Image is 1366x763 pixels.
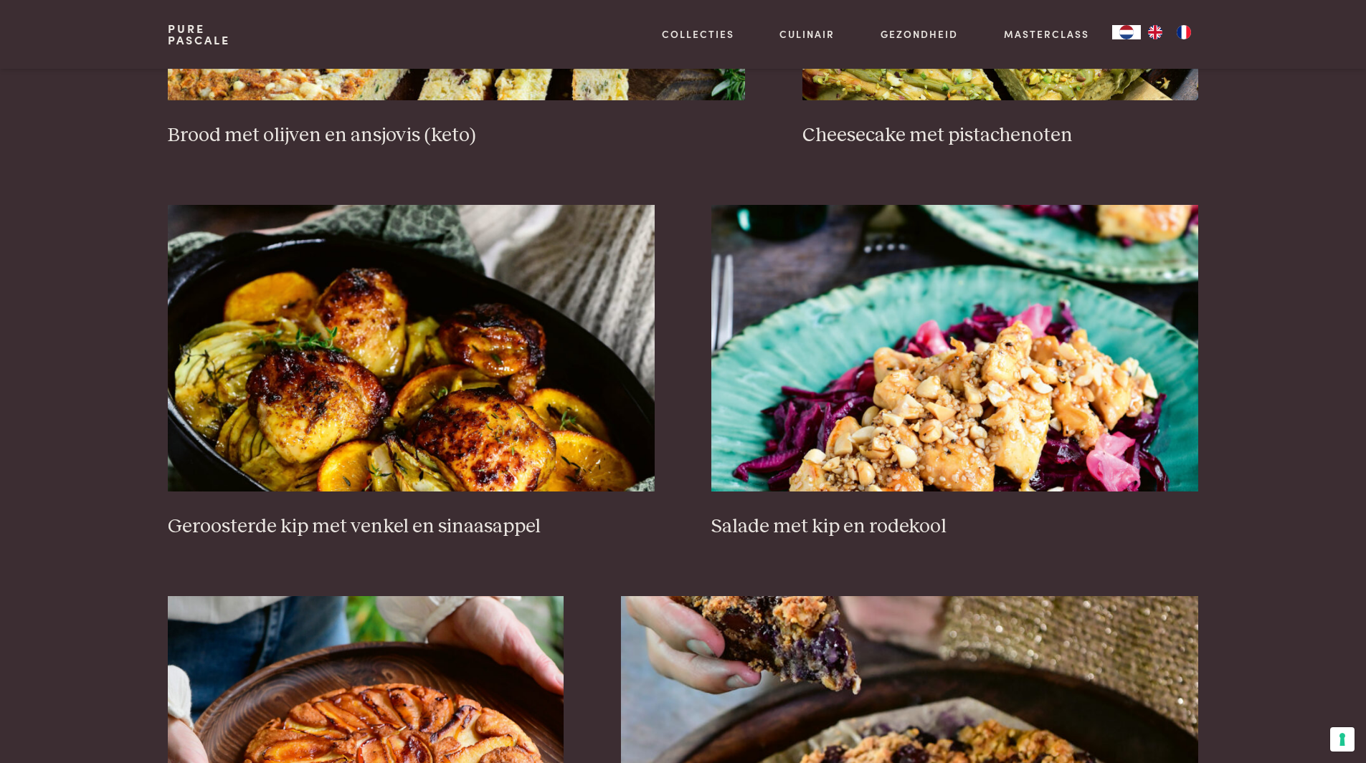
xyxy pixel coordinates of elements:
a: Collecties [662,27,734,42]
aside: Language selected: Nederlands [1112,25,1198,39]
a: Salade met kip en rodekool Salade met kip en rodekool [711,205,1197,539]
img: Salade met kip en rodekool [711,205,1197,491]
ul: Language list [1141,25,1198,39]
a: Gezondheid [881,27,958,42]
a: PurePascale [168,23,230,46]
a: Masterclass [1004,27,1089,42]
h3: Salade met kip en rodekool [711,514,1197,539]
h3: Geroosterde kip met venkel en sinaasappel [168,514,654,539]
h3: Cheesecake met pistachenoten [802,123,1198,148]
a: Culinair [779,27,835,42]
a: EN [1141,25,1170,39]
div: Language [1112,25,1141,39]
img: Geroosterde kip met venkel en sinaasappel [168,205,654,491]
a: NL [1112,25,1141,39]
a: Geroosterde kip met venkel en sinaasappel Geroosterde kip met venkel en sinaasappel [168,205,654,539]
h3: Brood met olijven en ansjovis (keto) [168,123,745,148]
button: Uw voorkeuren voor toestemming voor trackingtechnologieën [1330,727,1355,752]
a: FR [1170,25,1198,39]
